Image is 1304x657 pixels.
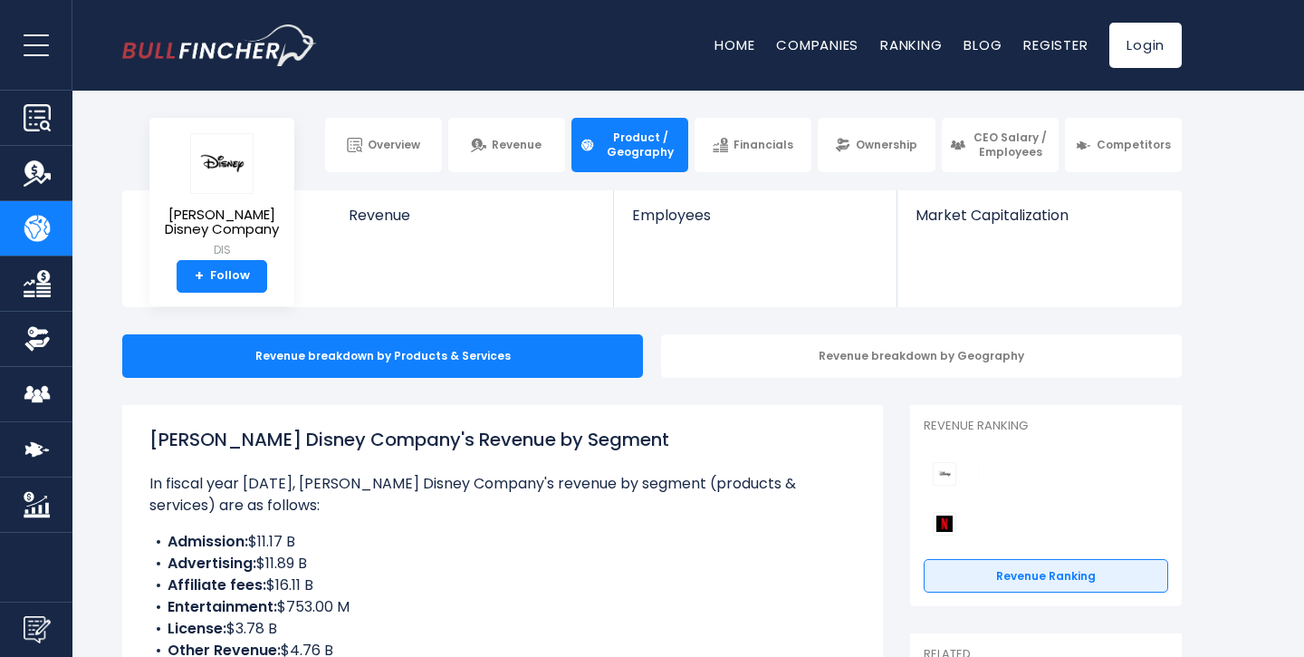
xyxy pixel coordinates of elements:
h1: [PERSON_NAME] Disney Company's Revenue by Segment [149,426,856,453]
span: [PERSON_NAME] Disney Company [164,208,280,237]
strong: + [195,268,204,285]
b: Affiliate fees: [168,575,266,595]
b: License: [168,618,226,639]
li: $3.78 B [149,618,856,640]
a: Go to homepage [122,24,317,66]
a: Blog [964,35,1002,54]
li: $753.00 M [149,596,856,618]
img: bullfincher logo [122,24,317,66]
a: Ranking [880,35,942,54]
span: Overview [368,138,420,152]
span: Employees [632,207,877,224]
a: Product / Geography [571,118,688,172]
li: $16.11 B [149,575,856,596]
a: Login [1109,23,1182,68]
a: Home [714,35,754,54]
a: Employees [614,190,896,255]
img: Walt Disney Company competitors logo [933,462,956,486]
p: Revenue Ranking [924,419,1168,434]
span: Financials [733,138,793,152]
img: Netflix competitors logo [933,512,956,536]
a: +Follow [177,260,267,293]
div: Revenue breakdown by Geography [661,334,1182,378]
a: Revenue Ranking [924,559,1168,594]
a: Market Capitalization [897,190,1180,255]
a: Financials [695,118,811,172]
span: CEO Salary / Employees [971,130,1050,159]
li: $11.89 B [149,553,856,575]
span: Market Capitalization [916,207,1162,224]
div: Revenue breakdown by Products & Services [122,334,643,378]
img: Ownership [24,325,51,353]
a: [PERSON_NAME] Disney Company DIS [163,132,281,260]
span: Ownership [856,138,917,152]
a: Overview [325,118,442,172]
a: Ownership [818,118,935,172]
b: Advertising: [168,553,256,574]
span: Revenue [349,207,596,224]
a: Companies [776,35,858,54]
li: $11.17 B [149,531,856,553]
span: Competitors [1097,138,1171,152]
p: In fiscal year [DATE], [PERSON_NAME] Disney Company's revenue by segment (products & services) ar... [149,473,856,517]
a: CEO Salary / Employees [942,118,1059,172]
span: Product / Geography [600,130,680,159]
a: Register [1023,35,1088,54]
a: Revenue [331,190,614,255]
a: Revenue [448,118,565,172]
b: Entertainment: [168,596,277,617]
span: Revenue [492,138,542,152]
a: Competitors [1065,118,1182,172]
b: Admission: [168,531,248,552]
small: DIS [164,242,280,258]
